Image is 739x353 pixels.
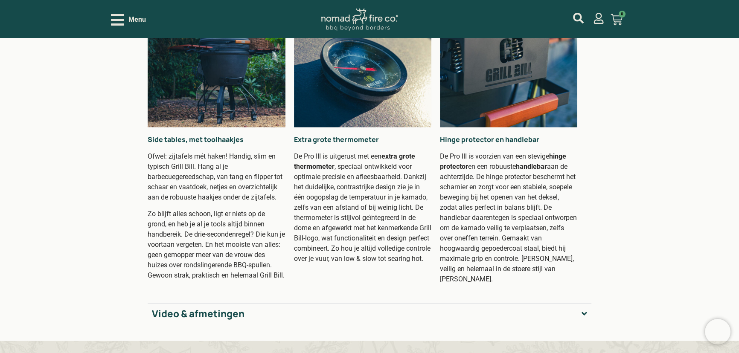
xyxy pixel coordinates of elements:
[573,13,584,23] a: mijn account
[294,151,431,264] p: De Pro III is uitgerust met een , speciaal ontwikkeld voor optimale precisie en afleesbaarheid. D...
[294,8,431,127] img: Extra grote thermometer grill bill kamado
[600,9,633,31] a: 0
[440,136,539,143] h2: Hinge protector en handlebar
[148,136,244,143] h2: Side tables, met toolhaakjes
[152,308,244,320] h2: Video & afmetingen
[294,136,379,143] h2: Extra grote thermometer
[148,304,591,324] summary: Video & afmetingen
[440,151,577,284] p: De Pro III is voorzien van een stevige en een robuuste aan de achterzijde. De hinge protector bes...
[148,8,285,127] img: side tables grill bill pro 3 XL Kamado BBQ 23.5", Grill Bill Pro III
[111,12,146,27] div: Open/Close Menu
[148,151,285,203] p: Ofwel: zijtafels mét haken! Handig, slim en typisch Grill Bill. Hang al je barbecuegereedschap, v...
[516,162,547,171] strong: handlebar
[128,14,146,25] span: Menu
[321,9,398,31] img: Nomad Logo
[440,8,577,127] img: Hinge protector en handlebar
[593,13,604,24] a: mijn account
[148,209,285,281] p: Zo blijft alles schoon, ligt er niets op de grond, en heb je al je tools altijd binnen handbereik...
[619,11,626,17] span: 0
[705,319,730,344] iframe: Brevo live chat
